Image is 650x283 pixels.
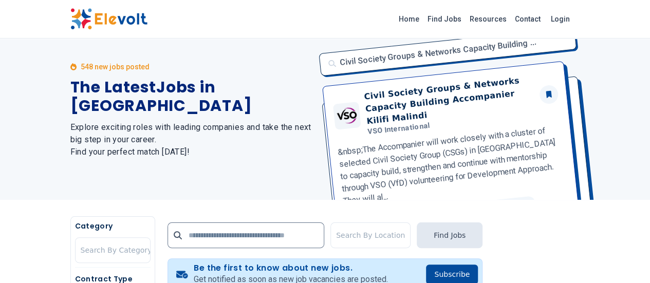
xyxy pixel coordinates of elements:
h4: Be the first to know about new jobs. [194,263,387,273]
a: Home [395,11,423,27]
a: Contact [511,11,545,27]
h5: Category [75,221,151,231]
h1: The Latest Jobs in [GEOGRAPHIC_DATA] [70,78,313,115]
a: Login [545,9,576,29]
a: Resources [466,11,511,27]
button: Find Jobs [417,222,482,248]
h2: Explore exciting roles with leading companies and take the next big step in your career. Find you... [70,121,313,158]
a: Find Jobs [423,11,466,27]
p: 548 new jobs posted [81,62,150,72]
img: Elevolt [70,8,147,30]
